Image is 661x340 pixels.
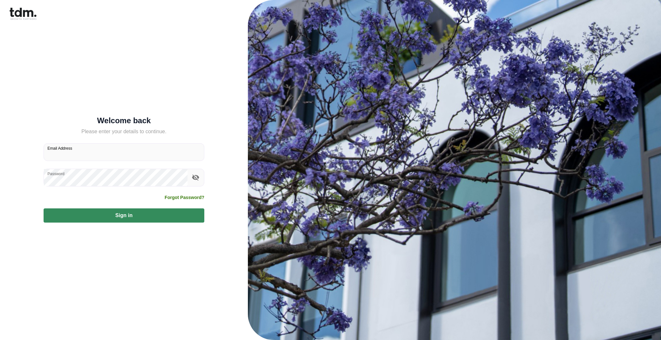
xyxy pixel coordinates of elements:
[44,117,204,124] h5: Welcome back
[47,145,72,151] label: Email Address
[165,194,204,201] a: Forgot Password?
[44,208,204,223] button: Sign in
[47,171,65,176] label: Password
[190,172,201,183] button: toggle password visibility
[44,128,204,135] h5: Please enter your details to continue.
